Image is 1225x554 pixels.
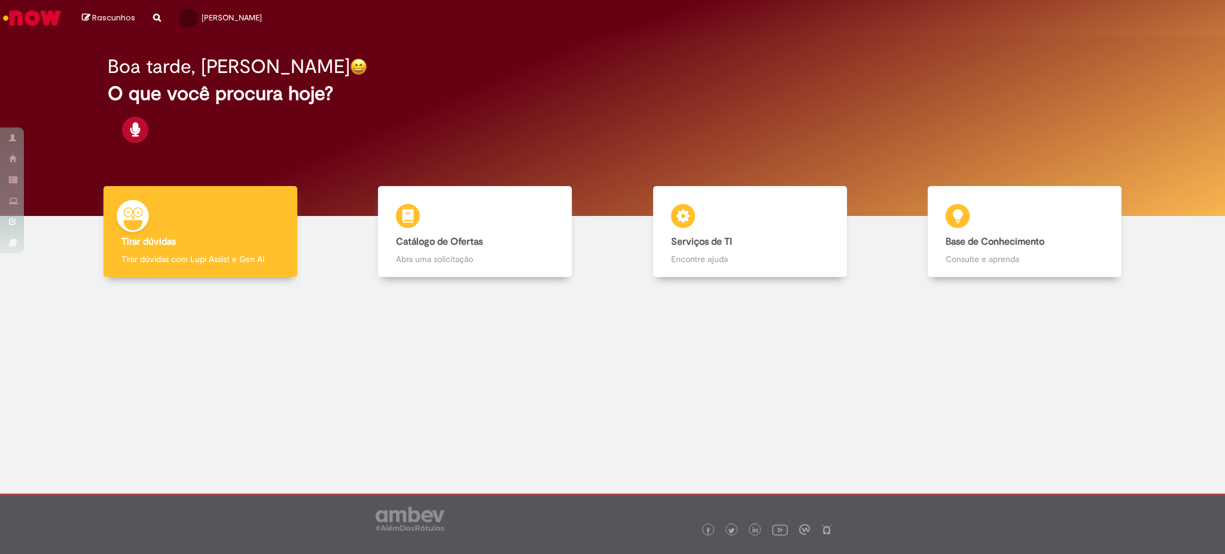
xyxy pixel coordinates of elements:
a: Catálogo de Ofertas Abra uma solicitação [338,186,613,278]
p: Tirar dúvidas com Lupi Assist e Gen Ai [121,253,279,265]
b: Tirar dúvidas [121,236,176,248]
h2: O que você procura hoje? [108,83,1118,104]
a: Tirar dúvidas Tirar dúvidas com Lupi Assist e Gen Ai [63,186,338,278]
span: [PERSON_NAME] [202,13,262,23]
img: logo_footer_linkedin.png [752,527,758,534]
img: happy-face.png [350,58,367,75]
span: Rascunhos [92,12,135,23]
h2: Boa tarde, [PERSON_NAME] [108,56,350,77]
img: logo_footer_twitter.png [729,528,735,534]
p: Consulte e aprenda [946,253,1104,265]
b: Catálogo de Ofertas [396,236,483,248]
a: Serviços de TI Encontre ajuda [612,186,888,278]
a: Rascunhos [82,13,135,24]
p: Abra uma solicitação [396,253,554,265]
b: Base de Conhecimento [946,236,1044,248]
p: Encontre ajuda [671,253,829,265]
a: Base de Conhecimento Consulte e aprenda [888,186,1163,278]
img: logo_footer_workplace.png [799,524,810,535]
b: Serviços de TI [671,236,732,248]
img: logo_footer_naosei.png [821,524,832,535]
img: logo_footer_facebook.png [705,528,711,534]
img: logo_footer_ambev_rotulo_gray.png [376,507,444,531]
img: ServiceNow [1,6,63,30]
img: logo_footer_youtube.png [772,522,788,537]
